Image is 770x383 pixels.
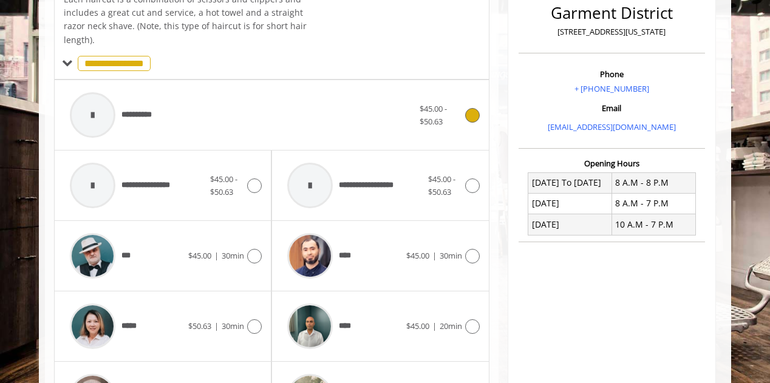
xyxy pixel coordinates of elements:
[522,104,702,112] h3: Email
[210,174,237,197] span: $45.00 - $50.63
[222,320,244,331] span: 30min
[522,25,702,38] p: [STREET_ADDRESS][US_STATE]
[522,70,702,78] h3: Phone
[528,214,612,235] td: [DATE]
[188,320,211,331] span: $50.63
[574,83,649,94] a: + [PHONE_NUMBER]
[548,121,676,132] a: [EMAIL_ADDRESS][DOMAIN_NAME]
[188,250,211,261] span: $45.00
[440,320,462,331] span: 20min
[432,320,437,331] span: |
[214,320,219,331] span: |
[519,159,705,168] h3: Opening Hours
[428,174,455,197] span: $45.00 - $50.63
[406,320,429,331] span: $45.00
[222,250,244,261] span: 30min
[440,250,462,261] span: 30min
[612,172,695,193] td: 8 A.M - 8 P.M
[432,250,437,261] span: |
[214,250,219,261] span: |
[420,103,447,127] span: $45.00 - $50.63
[522,4,702,22] h2: Garment District
[528,172,612,193] td: [DATE] To [DATE]
[612,214,695,235] td: 10 A.M - 7 P.M
[612,193,695,214] td: 8 A.M - 7 P.M
[406,250,429,261] span: $45.00
[528,193,612,214] td: [DATE]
